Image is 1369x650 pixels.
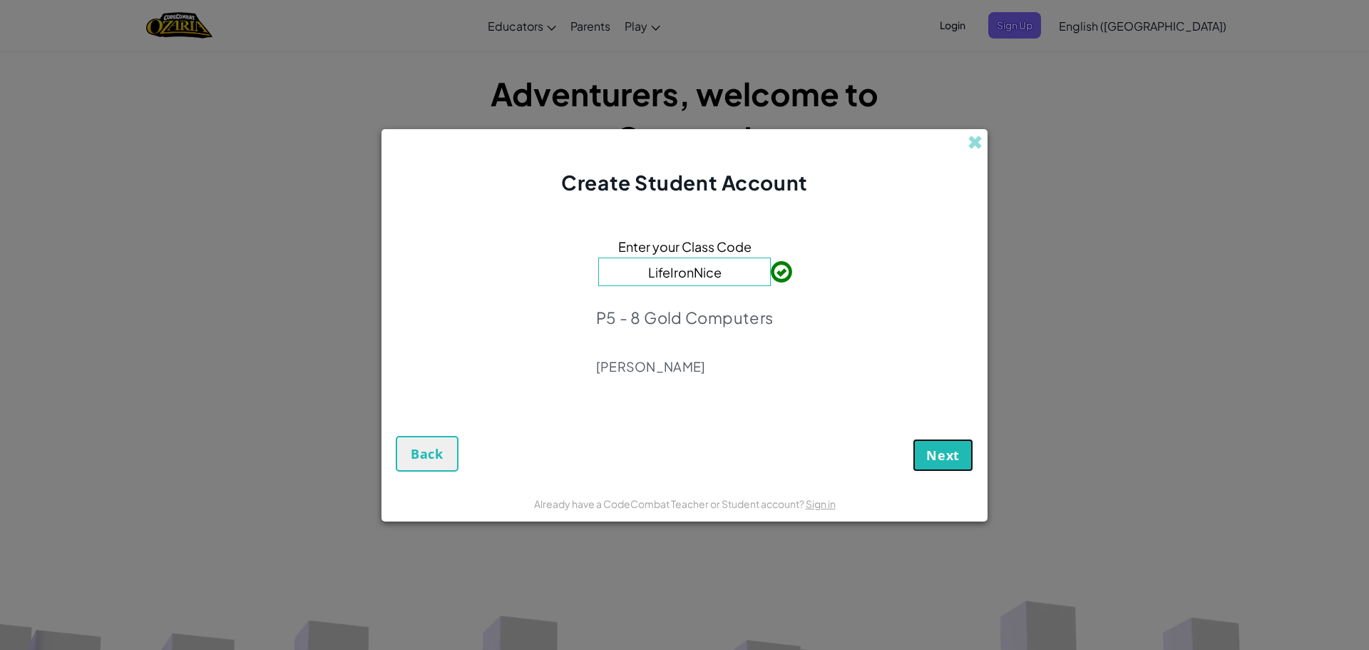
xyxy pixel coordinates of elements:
[534,497,806,510] span: Already have a CodeCombat Teacher or Student account?
[618,236,752,257] span: Enter your Class Code
[596,358,774,375] p: [PERSON_NAME]
[396,436,458,472] button: Back
[561,170,807,195] span: Create Student Account
[913,439,973,472] button: Next
[806,497,836,510] a: Sign in
[926,447,960,464] span: Next
[411,445,443,462] span: Back
[596,308,774,327] p: P5 - 8 Gold Computers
